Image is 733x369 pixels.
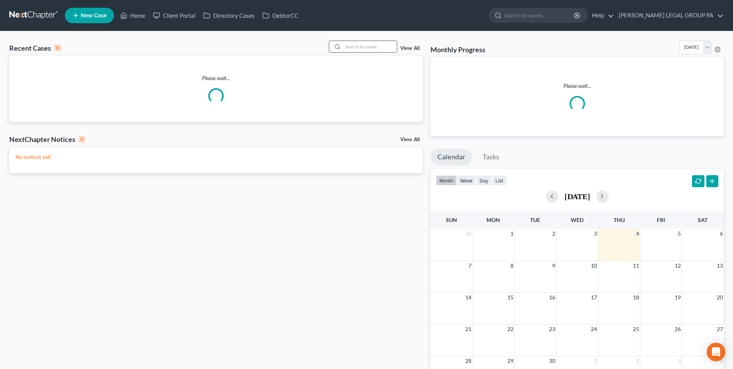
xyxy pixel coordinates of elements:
span: 2 [551,229,556,238]
span: 10 [590,261,598,270]
a: Tasks [476,149,506,166]
div: 0 [54,44,61,51]
span: New Case [81,13,107,19]
span: 12 [674,261,682,270]
span: 1 [593,356,598,366]
span: 3 [593,229,598,238]
p: Please wait... [437,82,718,90]
a: View All [400,46,420,51]
span: 20 [716,293,724,302]
h2: [DATE] [565,192,590,200]
span: 29 [507,356,514,366]
a: View All [400,137,420,142]
span: 2 [635,356,640,366]
div: 0 [78,136,85,143]
a: Client Portal [149,9,199,22]
div: Recent Cases [9,43,61,53]
a: Directory Cases [199,9,259,22]
button: day [476,175,492,186]
button: month [436,175,457,186]
span: 18 [632,293,640,302]
span: 31 [464,229,472,238]
span: Fri [657,217,665,223]
span: 28 [464,356,472,366]
span: 17 [590,293,598,302]
span: 21 [464,325,472,334]
span: 22 [507,325,514,334]
div: NextChapter Notices [9,135,85,144]
a: Calendar [430,149,472,166]
span: 26 [674,325,682,334]
button: week [457,175,476,186]
span: Tue [530,217,540,223]
span: 30 [548,356,556,366]
span: Mon [486,217,500,223]
span: 4 [635,229,640,238]
input: Search by name... [343,41,397,52]
span: 25 [632,325,640,334]
span: 6 [719,229,724,238]
p: Please wait... [9,74,423,82]
span: 11 [632,261,640,270]
a: Help [588,9,614,22]
span: 27 [716,325,724,334]
a: [PERSON_NAME] LEGAL GROUP PA [615,9,723,22]
span: 9 [551,261,556,270]
span: 3 [677,356,682,366]
span: 13 [716,261,724,270]
span: 24 [590,325,598,334]
p: No notices yet! [15,153,417,161]
a: Home [116,9,149,22]
span: 15 [507,293,514,302]
span: 7 [468,261,472,270]
span: 5 [677,229,682,238]
span: Sun [446,217,457,223]
div: Open Intercom Messenger [707,343,725,361]
span: Sat [698,217,707,223]
span: 19 [674,293,682,302]
button: list [492,175,507,186]
input: Search by name... [504,8,575,22]
span: Wed [571,217,583,223]
span: Thu [614,217,625,223]
span: 14 [464,293,472,302]
h3: Monthly Progress [430,45,485,54]
span: 8 [510,261,514,270]
span: 23 [548,325,556,334]
a: DebtorCC [259,9,302,22]
span: 16 [548,293,556,302]
span: 1 [510,229,514,238]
